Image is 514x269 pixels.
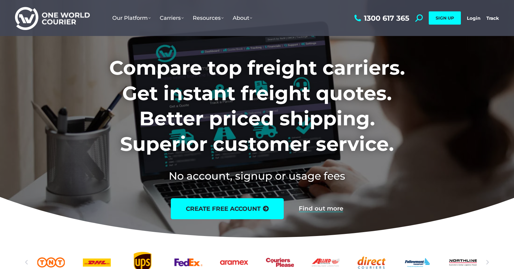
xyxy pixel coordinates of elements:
span: About [233,15,252,21]
a: Track [486,15,499,21]
a: Login [467,15,480,21]
h1: Compare top freight carriers. Get instant freight quotes. Better priced shipping. Superior custom... [70,55,445,157]
a: create free account [171,198,284,219]
a: Resources [188,9,228,27]
span: Carriers [160,15,184,21]
img: One World Courier [15,6,90,30]
a: About [228,9,257,27]
a: Our Platform [108,9,155,27]
span: Resources [193,15,224,21]
h2: No account, signup or usage fees [70,169,445,183]
a: Carriers [155,9,188,27]
a: SIGN UP [429,11,461,25]
a: Find out more [299,205,343,212]
a: 1300 617 365 [353,14,409,22]
span: SIGN UP [436,15,454,21]
span: Our Platform [112,15,151,21]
